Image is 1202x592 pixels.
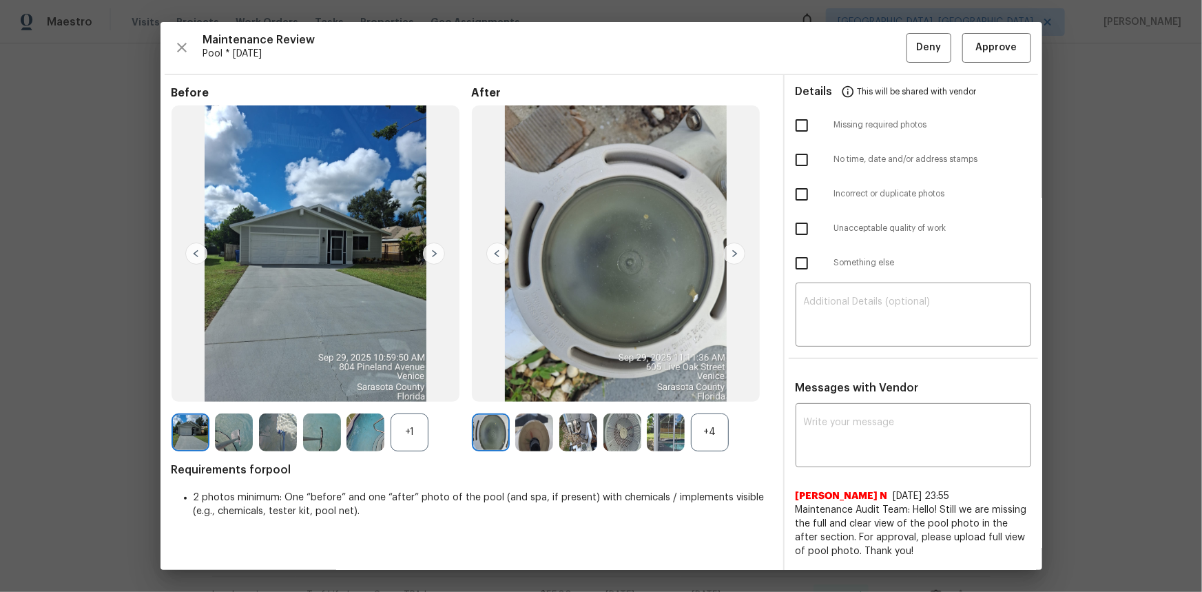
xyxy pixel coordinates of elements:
[172,463,772,477] span: Requirements for pool
[796,569,962,583] span: Clear Tech Pools -[PERSON_NAME]
[962,33,1031,63] button: Approve
[691,414,729,451] div: +4
[916,39,941,57] span: Deny
[785,108,1042,143] div: Missing required photos
[893,491,950,501] span: [DATE] 23:55
[796,75,833,108] span: Details
[785,177,1042,212] div: Incorrect or duplicate photos
[834,188,1031,200] span: Incorrect or duplicate photos
[185,243,207,265] img: left-chevron-button-url
[796,503,1031,558] span: Maintenance Audit Team: Hello! Still we are missing the full and clear view of the pool photo in ...
[194,491,772,518] li: 2 photos minimum: One “before” and one “after” photo of the pool (and spa, if present) with chemi...
[834,154,1031,165] span: No time, date and/or address stamps
[796,489,888,503] span: [PERSON_NAME] N
[723,243,745,265] img: right-chevron-button-url
[834,119,1031,131] span: Missing required photos
[834,257,1031,269] span: Something else
[423,243,445,265] img: right-chevron-button-url
[203,47,906,61] span: Pool * [DATE]
[203,33,906,47] span: Maintenance Review
[785,246,1042,280] div: Something else
[785,212,1042,246] div: Unacceptable quality of work
[906,33,951,63] button: Deny
[391,414,428,451] div: +1
[834,223,1031,234] span: Unacceptable quality of work
[172,86,472,100] span: Before
[785,143,1042,177] div: No time, date and/or address stamps
[472,86,772,100] span: After
[796,382,919,394] span: Messages with Vendor
[858,75,977,108] span: This will be shared with vendor
[486,243,508,265] img: left-chevron-button-url
[976,39,1017,57] span: Approve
